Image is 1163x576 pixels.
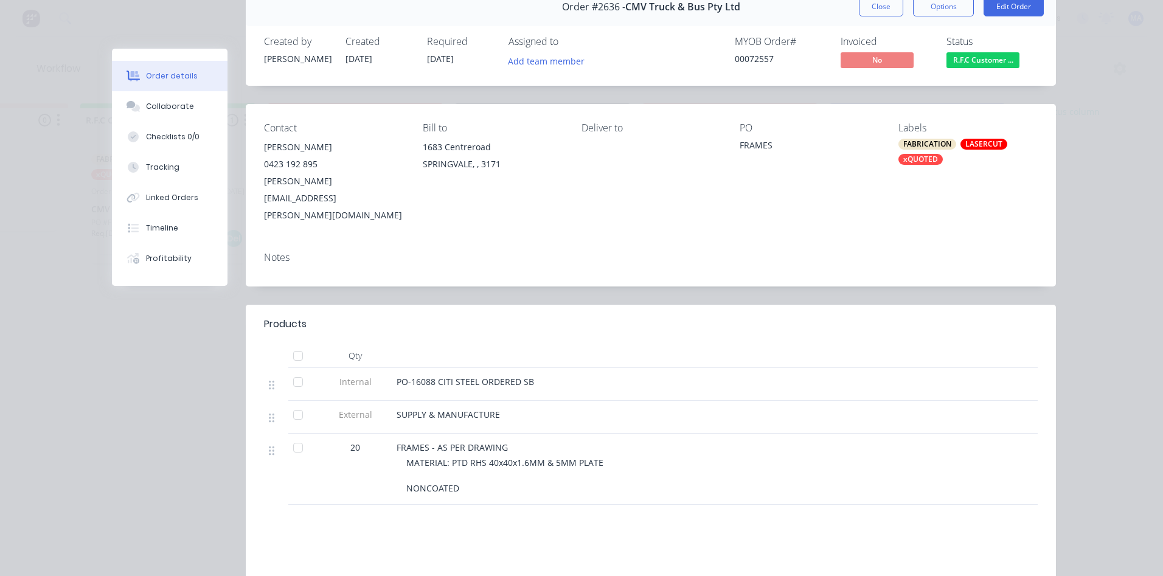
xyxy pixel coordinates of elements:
span: Internal [324,375,387,388]
span: External [324,408,387,421]
button: Add team member [502,52,591,69]
div: Status [946,36,1038,47]
div: 1683 Centreroad [423,139,562,156]
div: 1683 CentreroadSPRINGVALE, , 3171 [423,139,562,178]
div: Products [264,317,307,331]
button: Order details [112,61,227,91]
div: 0423 192 895 [264,156,403,173]
button: Collaborate [112,91,227,122]
span: No [841,52,914,68]
span: CMV Truck & Bus Pty Ltd [625,1,740,13]
span: [DATE] [427,53,454,64]
span: Order #2636 - [562,1,625,13]
div: SPRINGVALE, , 3171 [423,156,562,173]
div: xQUOTED [898,154,943,165]
div: Collaborate [146,101,194,112]
button: Add team member [509,52,591,69]
span: FRAMES - AS PER DRAWING [397,442,508,453]
button: Timeline [112,213,227,243]
button: R.F.C Customer ... [946,52,1019,71]
button: Checklists 0/0 [112,122,227,152]
div: [PERSON_NAME] [264,139,403,156]
div: [PERSON_NAME] [264,52,331,65]
div: PO [740,122,879,134]
button: Profitability [112,243,227,274]
div: Timeline [146,223,178,234]
div: Required [427,36,494,47]
div: Created [345,36,412,47]
div: Contact [264,122,403,134]
button: Linked Orders [112,182,227,213]
span: PO-16088 CITI STEEL ORDERED SB [397,376,534,387]
button: Tracking [112,152,227,182]
div: [PERSON_NAME][EMAIL_ADDRESS][PERSON_NAME][DOMAIN_NAME] [264,173,403,224]
div: Profitability [146,253,192,264]
div: Bill to [423,122,562,134]
div: Linked Orders [146,192,198,203]
div: Checklists 0/0 [146,131,200,142]
span: SUPPLY & MANUFACTURE [397,409,500,420]
div: Notes [264,252,1038,263]
span: 20 [350,441,360,454]
div: Assigned to [509,36,630,47]
div: Deliver to [581,122,721,134]
div: Created by [264,36,331,47]
div: FABRICATION [898,139,956,150]
div: LASERCUT [960,139,1007,150]
span: MATERIAL: PTD RHS 40x40x1.6MM & 5MM PLATE NONCOATED [406,457,603,494]
div: Qty [319,344,392,368]
span: [DATE] [345,53,372,64]
div: Tracking [146,162,179,173]
div: Order details [146,71,198,82]
div: MYOB Order # [735,36,826,47]
div: Labels [898,122,1038,134]
div: FRAMES [740,139,879,156]
div: 00072557 [735,52,826,65]
span: R.F.C Customer ... [946,52,1019,68]
div: Invoiced [841,36,932,47]
div: [PERSON_NAME]0423 192 895[PERSON_NAME][EMAIL_ADDRESS][PERSON_NAME][DOMAIN_NAME] [264,139,403,224]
